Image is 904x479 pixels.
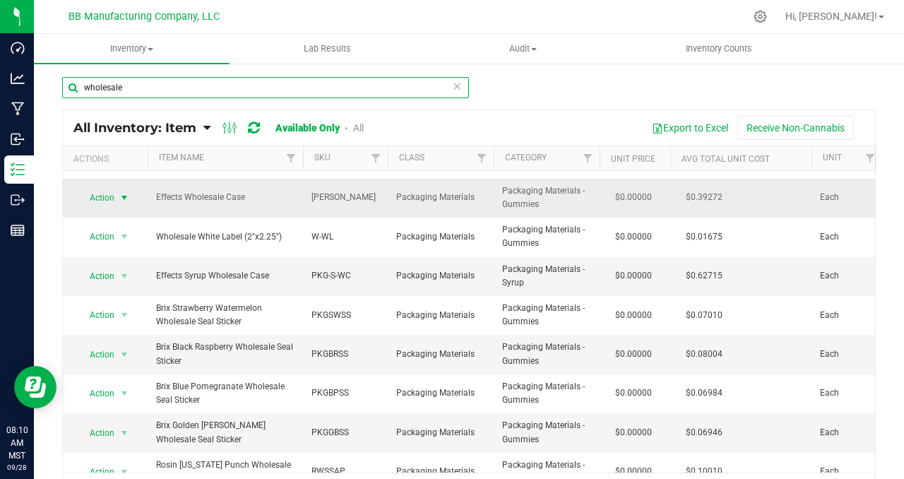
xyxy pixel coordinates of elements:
a: Filter [364,146,388,170]
span: Effects Wholesale Case [156,191,295,204]
span: Hi, [PERSON_NAME]! [785,11,877,22]
a: Category [505,153,547,162]
span: $0.06946 [679,422,730,443]
span: Packaging Materials [396,386,485,400]
a: Filter [470,146,494,170]
span: Each [820,426,874,439]
span: RWSSAP [311,465,379,478]
inline-svg: Reports [11,223,25,237]
span: Each [820,269,874,283]
a: Class [399,153,424,162]
a: All [353,122,364,134]
span: Brix Black Raspberry Wholesale Seal Sticker [156,341,295,367]
span: Action [77,384,115,403]
span: select [116,266,133,286]
span: select [116,384,133,403]
a: Lab Results [230,34,425,64]
a: SKU [314,153,331,162]
a: Filter [576,146,600,170]
a: Inventory [34,34,230,64]
span: $0.00000 [608,422,659,443]
button: Export to Excel [643,116,737,140]
span: Packaging Materials [396,348,485,361]
span: Audit [426,42,620,55]
span: Packaging Materials - Gummies [502,223,591,250]
a: Item Name [159,153,204,162]
span: Each [820,230,874,244]
span: Packaging Materials [396,465,485,478]
span: Packaging Materials - Gummies [502,380,591,407]
span: PKGGBSS [311,426,379,439]
button: Receive Non-Cannabis [737,116,854,140]
inline-svg: Dashboard [11,41,25,55]
span: Action [77,305,115,325]
span: Action [77,345,115,365]
a: Avg Total Unit Cost [682,154,770,164]
span: Packaging Materials - Gummies [502,184,591,211]
span: W-WL [311,230,379,244]
span: Each [820,309,874,322]
span: select [116,423,133,443]
span: Packaging Materials - Syrup [502,263,591,290]
a: Audit [425,34,621,64]
span: Packaging Materials [396,269,485,283]
inline-svg: Inbound [11,132,25,146]
span: Action [77,423,115,443]
inline-svg: Inventory [11,162,25,177]
span: Clear [452,77,462,95]
span: Inventory [34,42,230,55]
input: Search Item Name, Retail Display Name, SKU, Part Number... [62,77,469,98]
a: Unit [823,153,842,162]
span: BB Manufacturing Company, LLC [69,11,220,23]
span: Packaging Materials [396,309,485,322]
span: $0.00000 [608,305,659,326]
span: Lab Results [285,42,370,55]
span: select [116,188,133,208]
inline-svg: Manufacturing [11,102,25,116]
span: Each [820,465,874,478]
a: Filter [859,146,882,170]
span: select [116,345,133,365]
span: $0.62715 [679,266,730,286]
a: Available Only [275,122,340,134]
span: Action [77,188,115,208]
span: $0.00000 [608,344,659,365]
p: 08:10 AM MST [6,424,28,462]
div: Actions [73,154,142,164]
inline-svg: Outbound [11,193,25,207]
span: $0.00000 [608,266,659,286]
span: Packaging Materials - Gummies [502,341,591,367]
span: Brix Golden [PERSON_NAME] Wholesale Seal Sticker [156,419,295,446]
a: Unit Price [611,154,655,164]
span: Action [77,266,115,286]
span: $0.00000 [608,227,659,247]
span: All Inventory: Item [73,120,196,136]
span: $0.01675 [679,227,730,247]
span: Effects Syrup Wholesale Case [156,269,295,283]
span: select [116,305,133,325]
span: Each [820,191,874,204]
span: Packaging Materials - Gummies [502,419,591,446]
span: Packaging Materials [396,426,485,439]
span: PKGBPSS [311,386,379,400]
span: $0.06984 [679,383,730,403]
a: Inventory Counts [621,34,817,64]
p: 09/28 [6,462,28,473]
span: Each [820,348,874,361]
span: PKGSWSS [311,309,379,322]
span: Wholesale White Label (2"x2.25") [156,230,295,244]
span: Brix Blue Pomegranate Wholesale Seal Sticker [156,380,295,407]
span: Inventory Counts [667,42,771,55]
span: Packaging Materials [396,230,485,244]
span: PKG-S-WC [311,269,379,283]
div: Manage settings [751,10,769,23]
span: $0.39272 [679,187,730,208]
span: $0.07010 [679,305,730,326]
span: Brix Strawberry Watermelon Wholesale Seal Sticker [156,302,295,329]
inline-svg: Analytics [11,71,25,85]
span: Packaging Materials [396,191,485,204]
span: Each [820,386,874,400]
a: Filter [280,146,303,170]
span: [PERSON_NAME] [311,191,379,204]
span: Action [77,227,115,247]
